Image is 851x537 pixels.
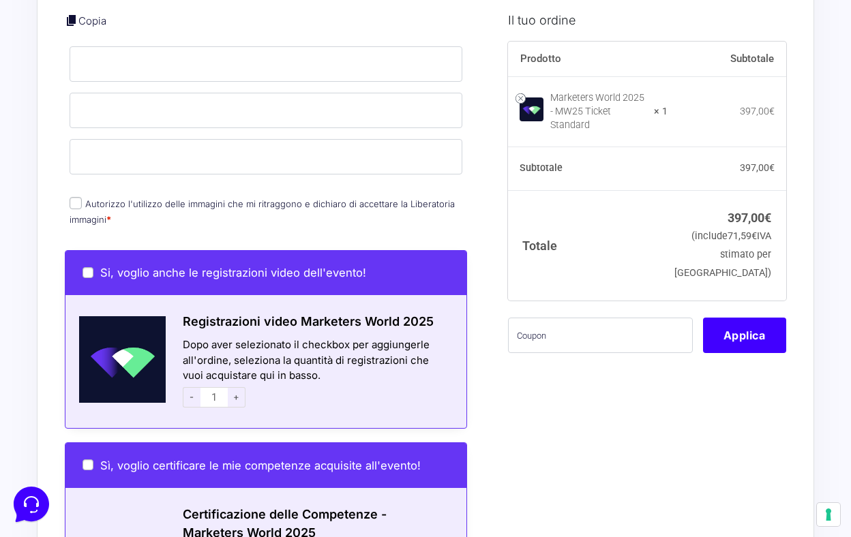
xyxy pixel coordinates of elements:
p: Home [41,431,64,443]
span: 71,59 [728,230,757,242]
a: Copia [78,14,106,27]
input: Sì, voglio certificare le mie competenze acquisite all'evento! [83,459,93,470]
bdi: 397,00 [740,162,775,173]
h3: Il tuo ordine [508,10,786,29]
span: € [764,210,771,224]
span: Inizia una conversazione [89,123,201,134]
button: Messaggi [95,412,179,443]
th: Totale [508,190,668,300]
span: € [769,162,775,173]
span: Sì, voglio certificare le mie competenze acquisite all'evento! [100,459,421,472]
span: € [751,230,757,242]
button: Applica [703,317,786,352]
a: Apri Centro Assistenza [145,169,251,180]
img: Schermata-2022-04-11-alle-18.28.41.png [65,316,166,403]
img: dark [44,76,71,104]
span: - [183,387,200,408]
bdi: 397,00 [740,105,775,116]
img: dark [22,76,49,104]
th: Prodotto [508,41,668,76]
iframe: Customerly Messenger Launcher [11,484,52,525]
span: € [769,105,775,116]
span: Si, voglio anche le registrazioni video dell'evento! [100,266,366,279]
small: (include IVA stimato per [GEOGRAPHIC_DATA]) [674,230,771,279]
p: Messaggi [118,431,155,443]
bdi: 397,00 [728,210,771,224]
span: Le tue conversazioni [22,55,116,65]
img: Marketers World 2025 - MW25 Ticket Standard [520,97,543,121]
input: Si, voglio anche le registrazioni video dell'evento! [83,267,93,278]
th: Subtotale [508,147,668,190]
input: Coupon [508,317,693,352]
input: 1 [200,387,228,408]
button: Le tue preferenze relative al consenso per le tecnologie di tracciamento [817,503,840,526]
div: Dopo aver selezionato il checkbox per aggiungerle all'ordine, seleziona la quantità di registrazi... [166,337,466,411]
button: Inizia una conversazione [22,114,251,142]
button: Aiuto [178,412,262,443]
input: Cerca un articolo... [31,198,223,212]
span: + [228,387,245,408]
a: Copia i dettagli dell'acquirente [65,14,78,27]
p: Aiuto [210,431,230,443]
input: Autorizzo l'utilizzo delle immagini che mi ritraggono e dichiaro di accettare la Liberatoria imma... [70,197,82,209]
th: Subtotale [668,41,786,76]
img: dark [65,76,93,104]
div: Marketers World 2025 - MW25 Ticket Standard [550,91,646,132]
span: Trova una risposta [22,169,106,180]
h2: Ciao da Marketers 👋 [11,11,229,33]
button: Home [11,412,95,443]
strong: × 1 [654,104,668,118]
span: Registrazioni video Marketers World 2025 [183,314,434,328]
label: Autorizzo l'utilizzo delle immagini che mi ritraggono e dichiaro di accettare la Liberatoria imma... [70,198,455,225]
